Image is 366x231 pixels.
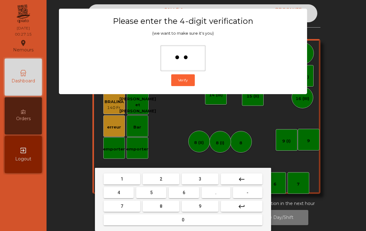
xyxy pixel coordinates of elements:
[182,173,218,185] button: 3
[199,177,201,181] span: 3
[233,187,262,198] button: -
[215,190,216,195] span: .
[182,201,218,212] button: 9
[238,203,245,210] mat-icon: keyboard_return
[247,190,248,195] span: -
[152,31,214,36] span: (we want to make sure it's you)
[104,214,262,225] button: 0
[143,201,179,212] button: 8
[169,187,199,198] button: 6
[121,177,123,181] span: 1
[104,187,134,198] button: 4
[143,173,179,185] button: 2
[104,173,140,185] button: 1
[136,187,166,198] button: 5
[160,204,162,209] span: 8
[160,177,162,181] span: 2
[183,190,185,195] span: 6
[104,201,140,212] button: 7
[150,190,153,195] span: 5
[199,204,201,209] span: 9
[171,74,195,86] button: Verify
[238,176,245,183] mat-icon: keyboard_backspace
[71,16,295,26] h3: Please enter the 4-digit verification
[121,204,123,209] span: 7
[182,217,184,222] span: 0
[202,187,230,198] button: .
[118,190,120,195] span: 4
